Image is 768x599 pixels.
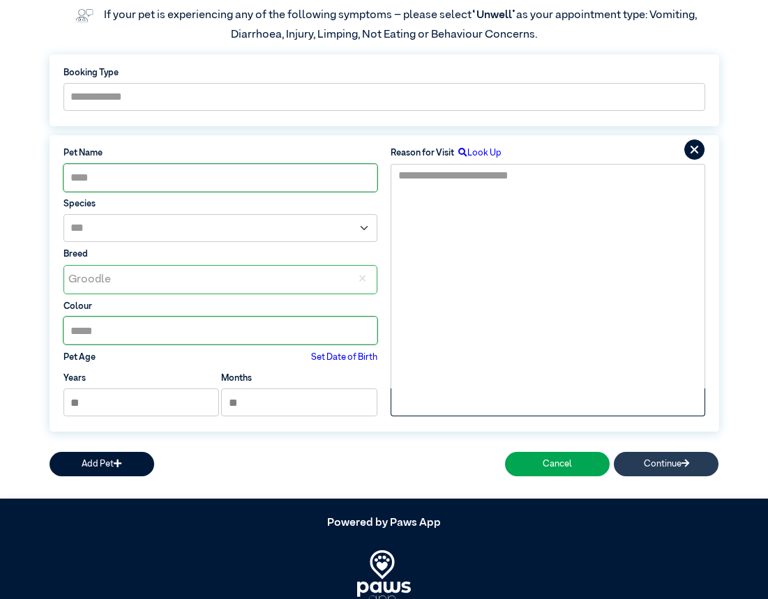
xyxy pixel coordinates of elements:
button: Cancel [505,452,610,476]
label: Colour [63,300,377,313]
div: Groodle [64,266,349,294]
label: Look Up [454,146,502,160]
label: Pet Age [63,351,96,364]
h5: Powered by Paws App [50,517,719,530]
button: Continue [614,452,718,476]
label: Species [63,197,377,211]
label: Months [221,372,252,385]
span: “Unwell” [472,10,516,21]
label: Set Date of Birth [311,351,377,364]
label: Reason for Visit [391,146,454,160]
button: Add Pet [50,452,154,476]
div: ✕ [349,266,377,294]
label: Breed [63,248,377,261]
label: If your pet is experiencing any of the following symptoms – please select as your appointment typ... [104,10,699,40]
img: vet [71,4,98,26]
label: Pet Name [63,146,377,160]
label: Booking Type [63,66,705,79]
label: Years [63,372,86,385]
